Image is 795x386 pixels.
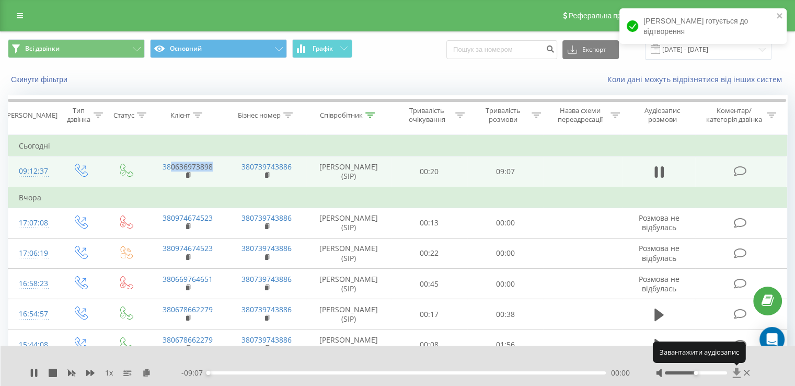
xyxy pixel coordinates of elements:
[467,269,543,299] td: 00:00
[306,299,391,330] td: [PERSON_NAME] (SIP)
[759,327,785,352] div: Open Intercom Messenger
[391,330,467,360] td: 00:08
[639,213,679,232] span: Розмова не відбулась
[467,156,543,187] td: 09:07
[105,368,113,378] span: 1 x
[391,238,467,268] td: 00:22
[163,304,213,314] a: 380678662279
[150,39,287,58] button: Основний
[19,304,47,324] div: 16:54:57
[306,330,391,360] td: [PERSON_NAME] (SIP)
[306,208,391,238] td: [PERSON_NAME] (SIP)
[703,106,764,124] div: Коментар/категорія дзвінка
[181,368,208,378] span: - 09:07
[8,187,787,208] td: Вчора
[66,106,90,124] div: Тип дзвінка
[611,368,630,378] span: 00:00
[569,12,646,20] span: Реферальна програма
[241,213,292,223] a: 380739743886
[639,274,679,293] span: Розмова не відбулась
[241,243,292,253] a: 380739743886
[619,8,787,44] div: [PERSON_NAME] готується до відтворення
[391,156,467,187] td: 00:20
[639,243,679,263] span: Розмова не відбулась
[320,111,363,120] div: Співробітник
[163,162,213,172] a: 380636973898
[477,106,529,124] div: Тривалість розмови
[163,243,213,253] a: 380974674523
[8,135,787,156] td: Сьогодні
[163,274,213,284] a: 380669764651
[206,371,210,375] div: Accessibility label
[653,342,746,362] div: Завантажити аудіозапис
[391,269,467,299] td: 00:45
[170,111,190,120] div: Клієнт
[467,330,543,360] td: 01:56
[241,304,292,314] a: 380739743886
[467,208,543,238] td: 00:00
[446,40,557,59] input: Пошук за номером
[632,106,693,124] div: Аудіозапис розмови
[19,243,47,264] div: 17:06:19
[306,269,391,299] td: [PERSON_NAME] (SIP)
[163,335,213,345] a: 380678662279
[113,111,134,120] div: Статус
[313,45,333,52] span: Графік
[607,74,787,84] a: Коли дані можуть відрізнятися вiд інших систем
[5,111,57,120] div: [PERSON_NAME]
[401,106,453,124] div: Тривалість очікування
[467,238,543,268] td: 00:00
[238,111,281,120] div: Бізнес номер
[19,213,47,233] div: 17:07:08
[391,299,467,330] td: 00:17
[467,299,543,330] td: 00:38
[292,39,352,58] button: Графік
[19,335,47,355] div: 15:44:08
[553,106,608,124] div: Назва схеми переадресації
[8,39,145,58] button: Всі дзвінки
[241,162,292,172] a: 380739743886
[241,274,292,284] a: 380739743886
[391,208,467,238] td: 00:13
[19,274,47,294] div: 16:58:23
[306,238,391,268] td: [PERSON_NAME] (SIP)
[19,161,47,181] div: 09:12:37
[306,156,391,187] td: [PERSON_NAME] (SIP)
[694,371,698,375] div: Accessibility label
[8,75,73,84] button: Скинути фільтри
[25,44,60,53] span: Всі дзвінки
[241,335,292,345] a: 380739743886
[163,213,213,223] a: 380974674523
[562,40,619,59] button: Експорт
[776,12,784,21] button: close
